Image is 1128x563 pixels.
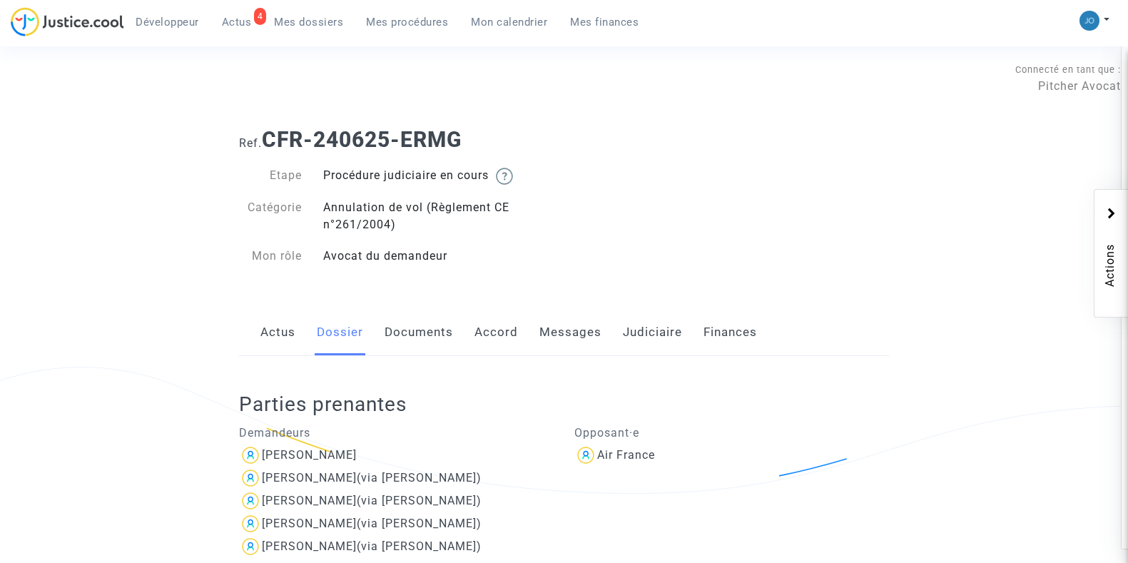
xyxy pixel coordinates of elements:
p: Opposant·e [574,424,889,442]
div: Avocat du demandeur [313,248,564,265]
div: [PERSON_NAME] [262,494,357,507]
div: Mon rôle [228,248,313,265]
span: Ref. [239,136,262,150]
a: Mon calendrier [459,11,559,33]
span: Actus [222,16,252,29]
a: Accord [474,309,518,356]
span: Actions [1102,204,1119,310]
div: Annulation de vol (Règlement CE n°261/2004) [313,199,564,233]
a: Mes procédures [355,11,459,33]
a: Finances [703,309,757,356]
b: CFR-240625-ERMG [262,127,462,152]
img: icon-user.svg [239,535,262,558]
img: icon-user.svg [239,490,262,512]
img: icon-user.svg [239,512,262,535]
a: Judiciaire [623,309,682,356]
a: Messages [539,309,601,356]
img: icon-user.svg [574,444,597,467]
div: [PERSON_NAME] [262,448,357,462]
a: Mes dossiers [263,11,355,33]
span: (via [PERSON_NAME]) [357,539,482,553]
a: Actus [260,309,295,356]
img: jc-logo.svg [11,7,124,36]
span: Mes dossiers [274,16,343,29]
a: Développeur [124,11,210,33]
img: 45a793c8596a0d21866ab9c5374b5e4b [1079,11,1099,31]
span: (via [PERSON_NAME]) [357,494,482,507]
span: (via [PERSON_NAME]) [357,517,482,530]
div: [PERSON_NAME] [262,539,357,553]
a: 4Actus [210,11,263,33]
div: [PERSON_NAME] [262,517,357,530]
div: Procédure judiciaire en cours [313,167,564,185]
span: Connecté en tant que : [1015,64,1121,75]
span: Mon calendrier [471,16,547,29]
img: help.svg [496,168,513,185]
img: icon-user.svg [239,444,262,467]
div: [PERSON_NAME] [262,471,357,485]
p: Demandeurs [239,424,554,442]
a: Documents [385,309,453,356]
div: Etape [228,167,313,185]
img: icon-user.svg [239,467,262,490]
div: 4 [254,8,267,25]
span: Mes procédures [366,16,448,29]
div: Air France [597,448,655,462]
span: (via [PERSON_NAME]) [357,471,482,485]
span: Développeur [136,16,199,29]
span: Mes finances [570,16,639,29]
a: Dossier [317,309,363,356]
a: Mes finances [559,11,650,33]
h2: Parties prenantes [239,392,900,417]
div: Catégorie [228,199,313,233]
